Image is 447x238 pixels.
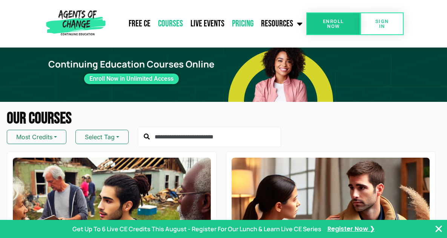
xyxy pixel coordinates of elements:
a: Enroll Now in Unlimited Access [84,74,179,84]
button: Close Banner [434,224,443,233]
span: SIGN IN [372,19,392,29]
p: Get Up To 6 Live CE Credits This August - Register For Our Lunch & Learn Live CE Series [72,224,321,233]
a: Free CE [125,14,154,33]
nav: Menu [108,14,306,33]
a: Live Events [187,14,228,33]
h2: Our Courses [7,111,440,127]
span: Enroll Now [318,19,348,29]
a: Enroll Now [306,12,360,35]
button: Most Credits [7,130,66,144]
button: Select Tag [75,130,129,144]
a: Resources [257,14,306,33]
a: Courses [154,14,187,33]
h1: Continuing Education Courses Online [44,59,219,70]
a: SIGN IN [360,12,404,35]
a: Pricing [228,14,257,33]
a: Register Now ❯ [327,225,375,233]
